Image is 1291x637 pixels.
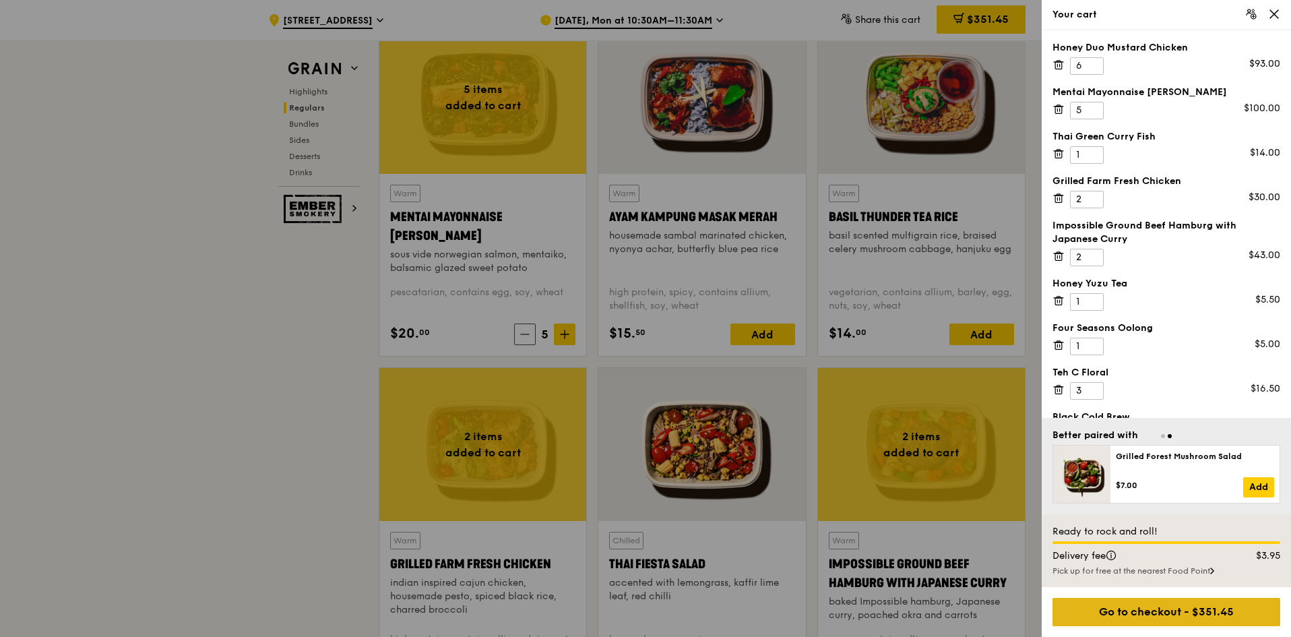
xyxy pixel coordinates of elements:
[1116,480,1243,491] div: $7.00
[1044,549,1228,563] div: Delivery fee
[1251,382,1280,396] div: $16.50
[1052,8,1280,22] div: Your cart
[1116,451,1274,462] div: Grilled Forest Mushroom Salad
[1249,57,1280,71] div: $93.00
[1052,322,1280,335] div: Four Seasons Oolong
[1052,566,1280,576] div: Pick up for free at the nearest Food Point
[1052,525,1280,539] div: Ready to rock and roll!
[1249,249,1280,262] div: $43.00
[1255,338,1280,351] div: $5.00
[1052,219,1280,246] div: Impossible Ground Beef Hamburg with Japanese Curry
[1243,477,1274,497] a: Add
[1161,434,1165,438] span: Go to slide 1
[1052,429,1138,442] div: Better paired with
[1052,130,1280,144] div: Thai Green Curry Fish
[1249,191,1280,204] div: $30.00
[1052,86,1280,99] div: Mentai Mayonnaise [PERSON_NAME]
[1052,175,1280,188] div: Grilled Farm Fresh Chicken
[1052,366,1280,380] div: Teh C Floral
[1052,277,1280,291] div: Honey Yuzu Tea
[1052,41,1280,55] div: Honey Duo Mustard Chicken
[1244,102,1280,115] div: $100.00
[1255,293,1280,307] div: $5.50
[1250,146,1280,160] div: $14.00
[1228,549,1289,563] div: $3.95
[1052,411,1280,424] div: Black Cold Brew
[1052,598,1280,626] div: Go to checkout - $351.45
[1168,434,1172,438] span: Go to slide 2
